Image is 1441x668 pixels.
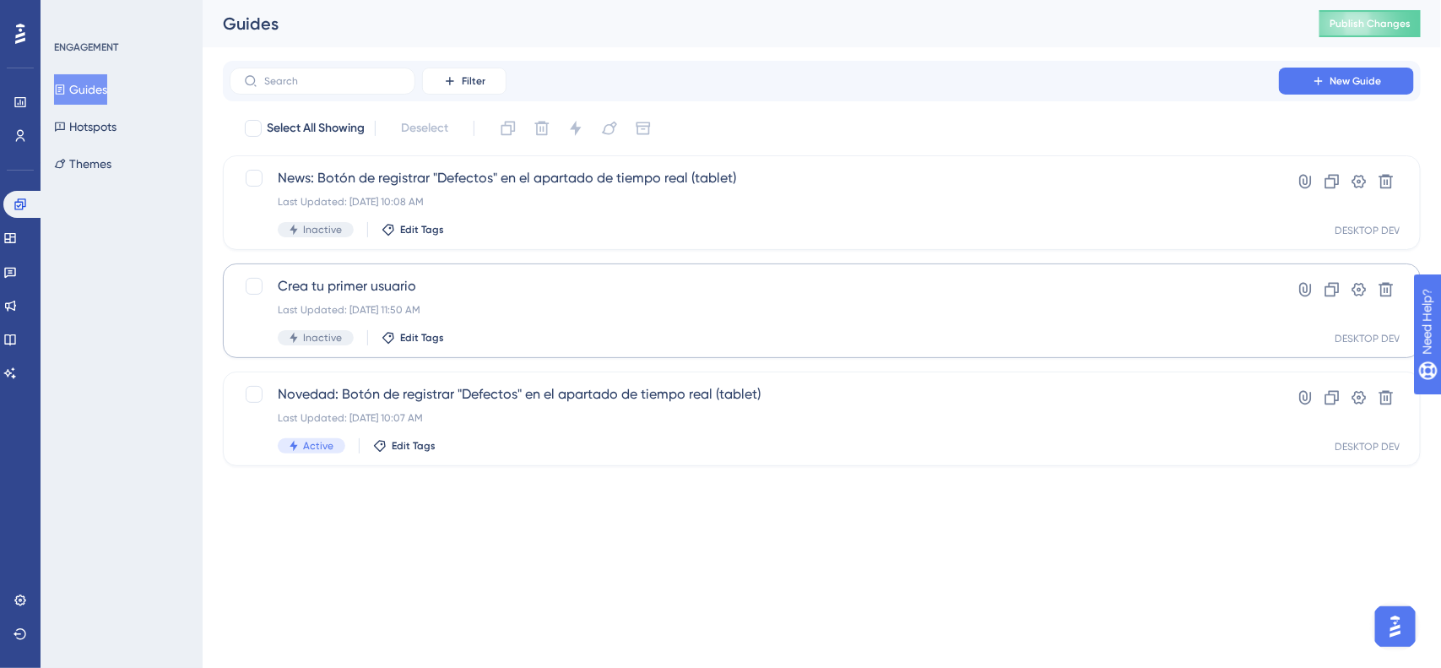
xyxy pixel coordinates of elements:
span: Deselect [401,118,448,138]
button: Themes [54,149,111,179]
span: Filter [462,74,485,88]
button: Publish Changes [1319,10,1421,37]
span: Inactive [303,223,342,236]
button: New Guide [1279,68,1414,95]
button: Filter [422,68,507,95]
span: New Guide [1330,74,1382,88]
button: Guides [54,74,107,105]
button: Deselect [386,113,463,144]
span: Crea tu primer usuario [278,276,1231,296]
span: Active [303,439,333,453]
div: Last Updated: [DATE] 10:08 AM [278,195,1231,209]
iframe: UserGuiding AI Assistant Launcher [1370,601,1421,652]
span: Select All Showing [267,118,365,138]
div: Last Updated: [DATE] 11:50 AM [278,303,1231,317]
span: Edit Tags [400,223,444,236]
div: DESKTOP DEV [1335,332,1400,345]
button: Edit Tags [373,439,436,453]
div: DESKTOP DEV [1335,440,1400,453]
div: Last Updated: [DATE] 10:07 AM [278,411,1231,425]
input: Search [264,75,401,87]
span: Edit Tags [400,331,444,345]
span: Novedad: Botón de registrar "Defectos" en el apartado de tiempo real (tablet) [278,384,1231,405]
button: Edit Tags [382,331,444,345]
div: DESKTOP DEV [1335,224,1400,237]
div: ENGAGEMENT [54,41,118,54]
div: Guides [223,12,1277,35]
span: Need Help? [40,4,106,24]
button: Edit Tags [382,223,444,236]
span: Edit Tags [392,439,436,453]
span: Inactive [303,331,342,345]
span: News: Botón de registrar "Defectos" en el apartado de tiempo real (tablet) [278,168,1231,188]
button: Hotspots [54,111,116,142]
